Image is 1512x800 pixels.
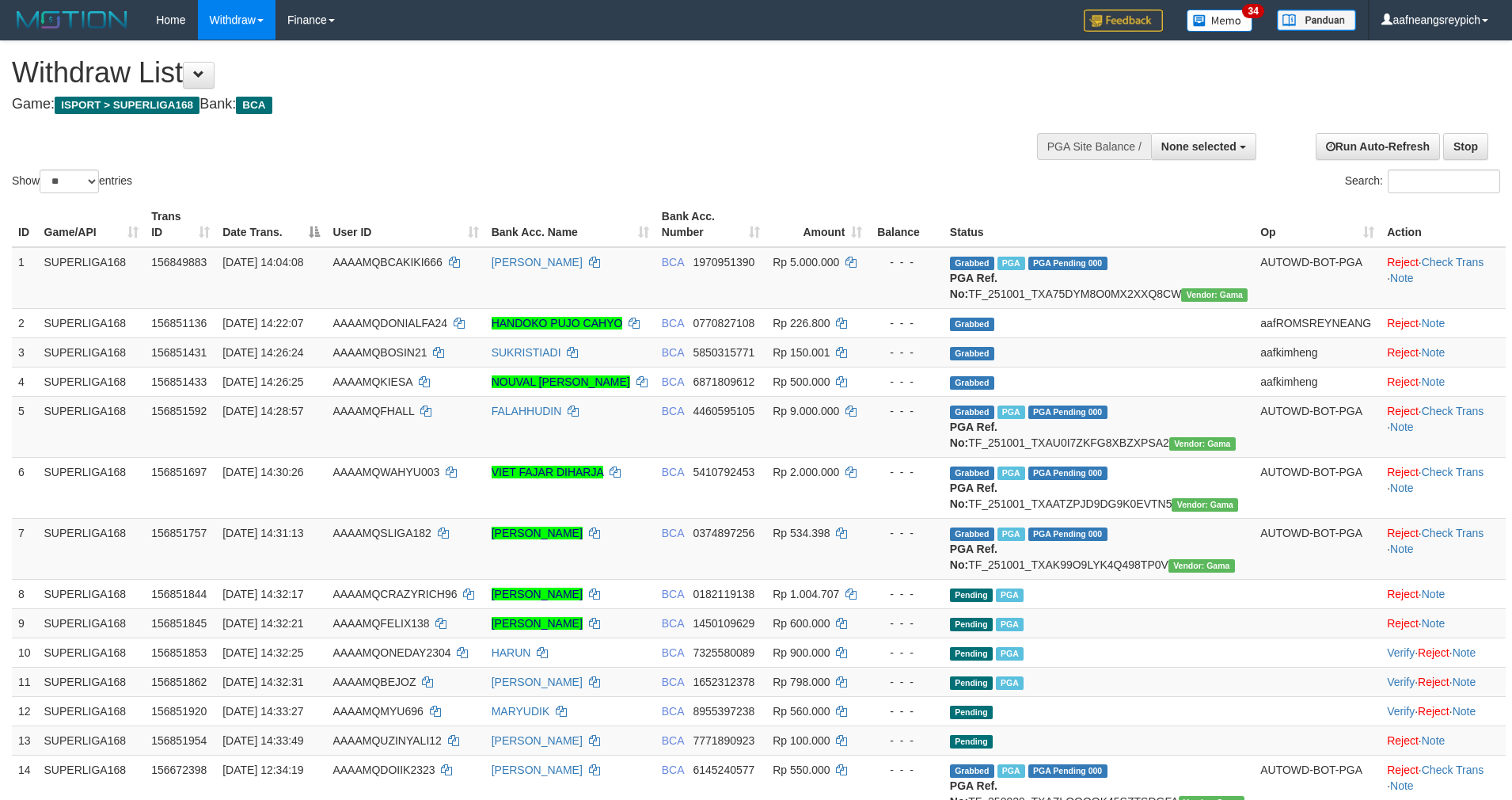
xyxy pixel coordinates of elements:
span: BCA [662,676,684,688]
span: Marked by aafsoycanthlai [996,618,1024,631]
span: Grabbed [950,376,994,390]
span: Rp 500.000 [773,375,830,388]
span: 156851954 [151,734,207,747]
a: Run Auto-Refresh [1316,133,1440,160]
td: · [1381,579,1506,608]
a: Reject [1387,466,1419,478]
img: Button%20Memo.svg [1187,10,1253,32]
th: Bank Acc. Name: activate to sort column ascending [485,202,655,247]
span: [DATE] 12:34:19 [222,764,303,776]
span: Grabbed [950,318,994,331]
span: BCA [662,646,684,659]
span: Rp 550.000 [773,764,830,776]
td: 13 [12,726,38,755]
span: 34 [1242,4,1263,18]
span: AAAAMQBOSIN21 [332,346,427,359]
a: Verify [1387,676,1415,688]
a: [PERSON_NAME] [492,764,583,776]
h1: Withdraw List [12,57,992,89]
span: Copy 0770827108 to clipboard [693,317,754,330]
span: Pending [950,676,993,690]
a: Reject [1418,676,1449,688]
b: PGA Ref. No: [950,543,997,571]
td: · [1381,608,1506,638]
a: SUKRISTIADI [492,346,561,359]
span: 156851431 [151,346,207,359]
span: Copy 8955397238 to clipboard [693,705,754,718]
span: Copy 4460595105 to clipboard [693,405,754,417]
span: 156851853 [151,646,207,659]
span: [DATE] 14:28:57 [222,405,303,417]
td: · · [1381,396,1506,457]
td: SUPERLIGA168 [38,308,146,337]
span: BCA [662,764,684,776]
span: PGA Pending [1028,528,1107,541]
div: - - - [875,645,937,661]
a: HARUN [492,646,531,659]
a: [PERSON_NAME] [492,256,583,269]
td: AUTOWD-BOT-PGA [1254,396,1381,457]
td: · · [1381,638,1506,667]
a: Verify [1387,705,1415,718]
span: Marked by aafsoycanthlai [997,528,1025,541]
span: Copy 6145240577 to clipboard [693,764,754,776]
span: BCA [662,617,684,630]
span: 156851845 [151,617,207,630]
span: Rp 5.000.000 [773,256,839,269]
span: Marked by aafsoycanthlai [996,647,1024,661]
span: Copy 5850315771 to clipboard [693,346,754,359]
a: Reject [1387,527,1419,539]
td: · · [1381,247,1506,309]
span: BCA [662,734,684,747]
span: BCA [662,256,684,269]
span: AAAAMQWAHYU003 [332,466,439,478]
span: BCA [662,346,684,359]
span: AAAAMQFHALL [332,405,414,417]
span: Pending [950,735,993,749]
span: 156851844 [151,588,207,600]
span: BCA [236,97,272,114]
span: Copy 1652312378 to clipboard [693,676,754,688]
input: Search: [1388,170,1500,193]
span: [DATE] 14:26:24 [222,346,303,359]
td: · · [1381,696,1506,726]
span: Vendor URL: https://trx31.1velocity.biz [1172,498,1238,512]
span: 156672398 [151,764,207,776]
img: panduan.png [1277,10,1356,31]
div: - - - [875,703,937,719]
span: [DATE] 14:32:17 [222,588,303,600]
span: None selected [1161,140,1237,153]
a: Note [1422,617,1446,630]
a: Verify [1387,646,1415,659]
a: Note [1390,482,1414,494]
a: Reject [1387,317,1419,330]
td: AUTOWD-BOT-PGA [1254,457,1381,518]
span: AAAAMQMYU696 [332,705,423,718]
span: 156849883 [151,256,207,269]
td: SUPERLIGA168 [38,667,146,696]
a: [PERSON_NAME] [492,588,583,600]
th: Trans ID: activate to sort column ascending [145,202,216,247]
span: BCA [662,527,684,539]
a: Note [1422,734,1446,747]
span: Grabbed [950,406,994,419]
td: TF_251001_TXAK99O9LYK4Q498TP0V [944,518,1254,579]
td: · [1381,308,1506,337]
th: Game/API: activate to sort column ascending [38,202,146,247]
a: MARYUDIK [492,705,550,718]
span: 156851592 [151,405,207,417]
td: SUPERLIGA168 [38,726,146,755]
div: - - - [875,464,937,480]
span: [DATE] 14:22:07 [222,317,303,330]
span: PGA Pending [1028,257,1107,270]
a: Check Trans [1422,405,1484,417]
span: Copy 5410792453 to clipboard [693,466,754,478]
span: [DATE] 14:33:27 [222,705,303,718]
select: Showentries [40,170,99,193]
td: · [1381,726,1506,755]
span: Rp 100.000 [773,734,830,747]
a: Check Trans [1422,527,1484,539]
span: Grabbed [950,764,994,778]
a: Reject [1387,734,1419,747]
th: Date Trans.: activate to sort column descending [216,202,326,247]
